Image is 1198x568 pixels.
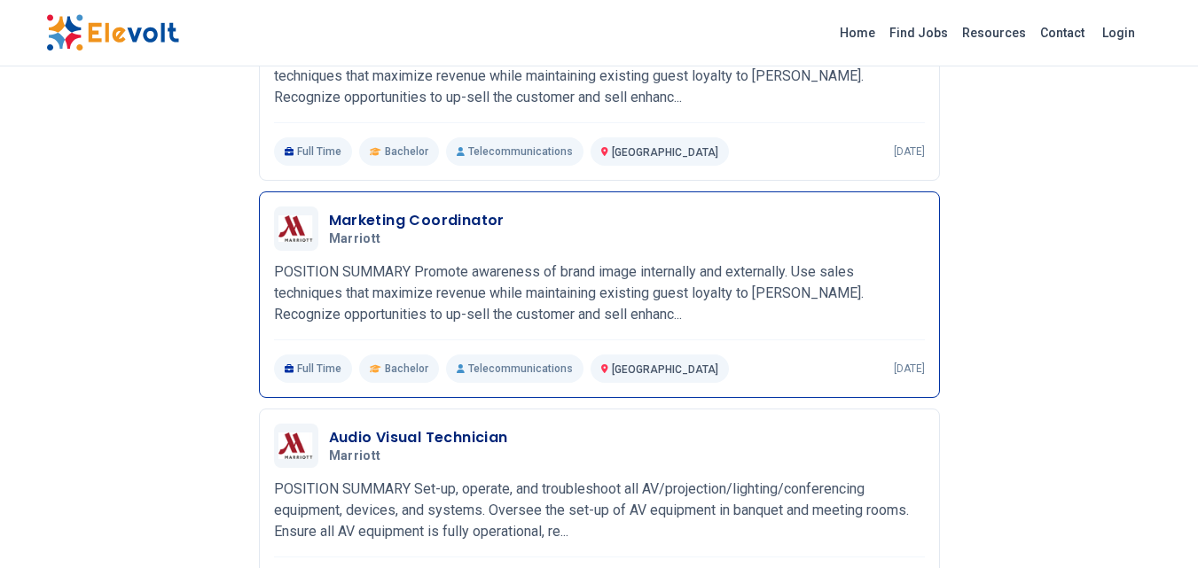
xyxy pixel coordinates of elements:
p: POSITION SUMMARY Promote awareness of brand image internally and externally. Use sales techniques... [274,261,925,325]
p: Telecommunications [446,354,583,383]
p: POSITION SUMMARY Set-up, operate, and troubleshoot all AV/projection/lighting/conferencing equipm... [274,479,925,542]
a: Contact [1033,19,1092,47]
img: Elevolt [46,14,179,51]
span: Marriott [329,448,381,464]
span: Bachelor [385,362,428,376]
p: [DATE] [894,362,925,376]
span: Bachelor [385,144,428,159]
span: [GEOGRAPHIC_DATA] [612,363,718,376]
span: [GEOGRAPHIC_DATA] [612,146,718,159]
a: Login [1092,15,1146,51]
a: Home [833,19,882,47]
iframe: Chat Widget [1109,483,1198,568]
a: Find Jobs [882,19,955,47]
span: Marriott [329,231,381,247]
h3: Marketing Coordinator [329,210,505,231]
img: Marriott [278,215,314,242]
h3: Audio Visual Technician [329,427,508,448]
p: Telecommunications [446,137,583,166]
p: Full Time [274,354,353,383]
p: POSITION SUMMARY Promote awareness of brand image internally and externally. Use sales techniques... [274,44,925,108]
a: MarriottMarketing CoordinatorMarriottPOSITION SUMMARY Promote awareness of brand image internally... [274,206,925,383]
img: Marriott [278,432,314,459]
p: Full Time [274,137,353,166]
p: [DATE] [894,144,925,159]
a: Resources [955,19,1033,47]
